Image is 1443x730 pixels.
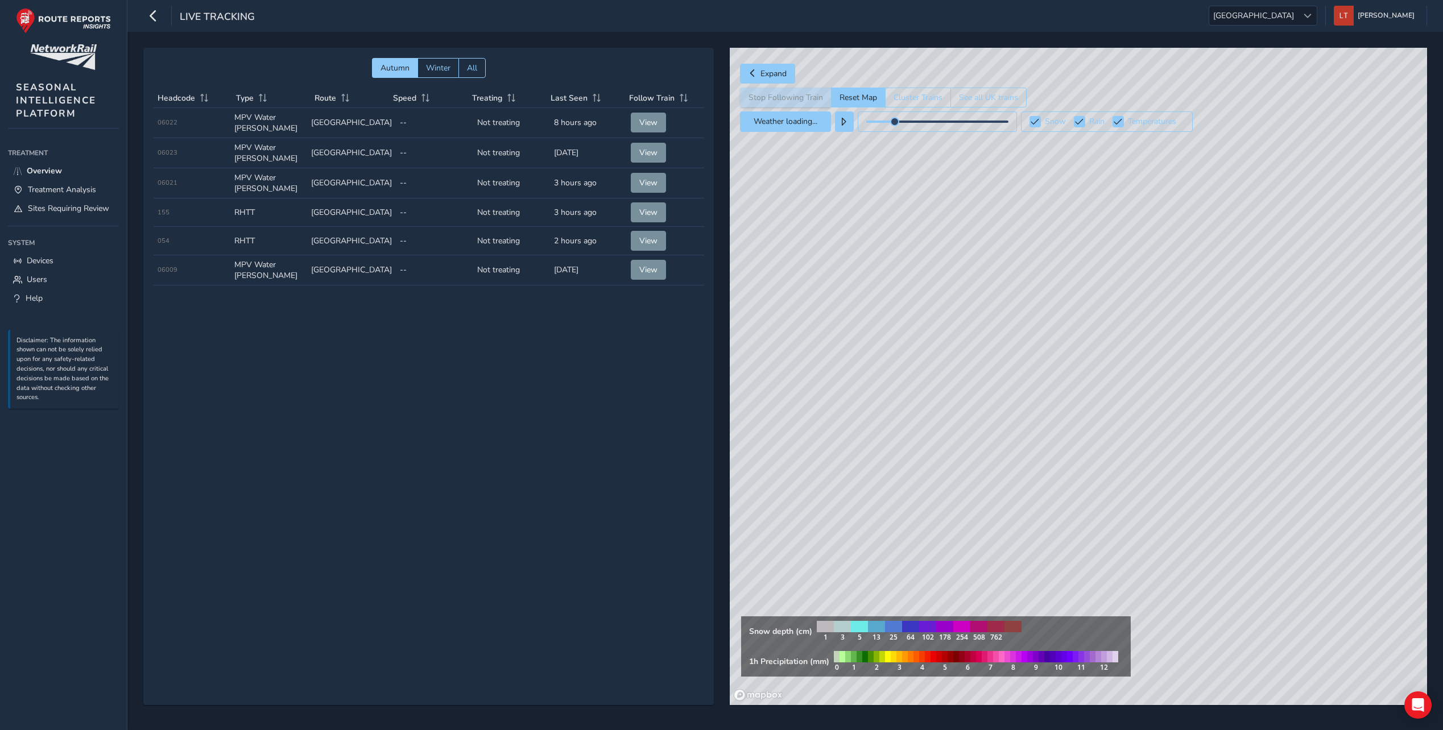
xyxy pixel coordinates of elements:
span: 06022 [158,118,177,127]
span: Overview [27,165,62,176]
button: View [631,143,666,163]
button: View [631,202,666,222]
td: Not treating [473,138,550,168]
td: [GEOGRAPHIC_DATA] [307,227,396,255]
button: View [631,260,666,280]
td: [GEOGRAPHIC_DATA] [307,255,396,285]
span: Route [315,93,336,103]
a: Devices [8,251,119,270]
span: Expand [760,68,787,79]
td: Not treating [473,108,550,138]
td: 8 hours ago [550,108,627,138]
td: [DATE] [550,138,627,168]
span: Follow Train [629,93,675,103]
span: 06009 [158,266,177,274]
button: Autumn [372,58,417,78]
a: Sites Requiring Review [8,199,119,218]
div: Open Intercom Messenger [1404,691,1432,719]
label: Temperatures [1128,118,1176,126]
span: 155 [158,208,169,217]
button: View [631,173,666,193]
td: RHTT [230,198,307,227]
button: View [631,231,666,251]
td: MPV Water [PERSON_NAME] [230,168,307,198]
span: SEASONAL INTELLIGENCE PLATFORM [16,81,96,120]
td: -- [396,168,473,198]
button: See all UK trains [950,88,1027,107]
strong: Snow depth (cm) [749,626,812,637]
a: Help [8,289,119,308]
img: rain legend [829,646,1123,677]
span: Speed [393,93,416,103]
td: -- [396,227,473,255]
img: snow legend [812,616,1026,646]
span: Help [26,293,43,304]
td: -- [396,255,473,285]
a: Treatment Analysis [8,180,119,199]
a: Overview [8,161,119,180]
span: View [639,207,658,218]
span: Devices [27,255,53,266]
span: Winter [426,63,450,73]
span: Treating [472,93,502,103]
td: 2 hours ago [550,227,627,255]
td: MPV Water [PERSON_NAME] [230,138,307,168]
td: [GEOGRAPHIC_DATA] [307,198,396,227]
td: MPV Water [PERSON_NAME] [230,255,307,285]
span: View [639,177,658,188]
button: View [631,113,666,132]
button: [PERSON_NAME] [1334,6,1419,26]
span: Live Tracking [180,10,255,26]
td: [GEOGRAPHIC_DATA] [307,138,396,168]
img: customer logo [30,44,97,70]
td: RHTT [230,227,307,255]
td: MPV Water [PERSON_NAME] [230,108,307,138]
div: Treatment [8,144,119,161]
button: Snow Rain Temperatures [1021,111,1193,132]
td: -- [396,108,473,138]
button: Winter [417,58,458,78]
button: Reset Map [831,88,885,107]
span: Headcode [158,93,195,103]
img: diamond-layout [1334,6,1354,26]
button: Expand [740,64,795,84]
p: Disclaimer: The information shown can not be solely relied upon for any safety-related decisions,... [16,336,113,403]
span: View [639,235,658,246]
span: View [639,117,658,128]
td: [GEOGRAPHIC_DATA] [307,108,396,138]
td: 3 hours ago [550,198,627,227]
td: Not treating [473,168,550,198]
span: Users [27,274,47,285]
td: -- [396,138,473,168]
td: 3 hours ago [550,168,627,198]
label: Rain [1089,118,1105,126]
button: Weather loading... [740,111,831,132]
strong: 1h Precipitation (mm) [749,656,829,667]
button: Cluster Trains [885,88,950,107]
label: Snow [1045,118,1066,126]
span: Type [236,93,254,103]
span: View [639,147,658,158]
div: System [8,234,119,251]
span: Sites Requiring Review [28,203,109,214]
td: -- [396,198,473,227]
td: [GEOGRAPHIC_DATA] [307,168,396,198]
span: 054 [158,237,169,245]
span: [PERSON_NAME] [1358,6,1415,26]
img: rr logo [16,8,111,34]
span: 06021 [158,179,177,187]
span: All [467,63,477,73]
span: 06023 [158,148,177,157]
td: Not treating [473,198,550,227]
span: View [639,264,658,275]
td: Not treating [473,255,550,285]
span: Autumn [381,63,410,73]
span: Last Seen [551,93,588,103]
span: [GEOGRAPHIC_DATA] [1209,6,1298,25]
button: All [458,58,486,78]
td: [DATE] [550,255,627,285]
span: Treatment Analysis [28,184,96,195]
td: Not treating [473,227,550,255]
a: Users [8,270,119,289]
